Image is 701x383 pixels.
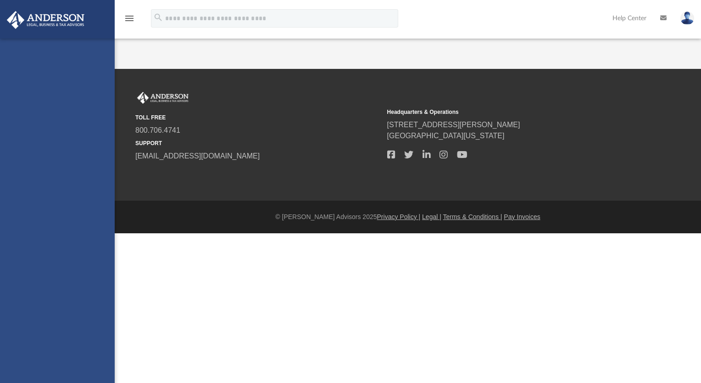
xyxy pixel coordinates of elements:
i: search [153,12,163,23]
a: [GEOGRAPHIC_DATA][US_STATE] [387,132,505,140]
a: [EMAIL_ADDRESS][DOMAIN_NAME] [135,152,260,160]
a: Terms & Conditions | [443,213,502,220]
img: User Pic [680,11,694,25]
a: Privacy Policy | [377,213,421,220]
div: © [PERSON_NAME] Advisors 2025 [115,212,701,222]
a: [STREET_ADDRESS][PERSON_NAME] [387,121,520,129]
img: Anderson Advisors Platinum Portal [135,92,190,104]
img: Anderson Advisors Platinum Portal [4,11,87,29]
small: SUPPORT [135,139,381,147]
a: 800.706.4741 [135,126,180,134]
i: menu [124,13,135,24]
a: Legal | [422,213,441,220]
a: Pay Invoices [504,213,540,220]
small: Headquarters & Operations [387,108,633,116]
a: menu [124,17,135,24]
small: TOLL FREE [135,113,381,122]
